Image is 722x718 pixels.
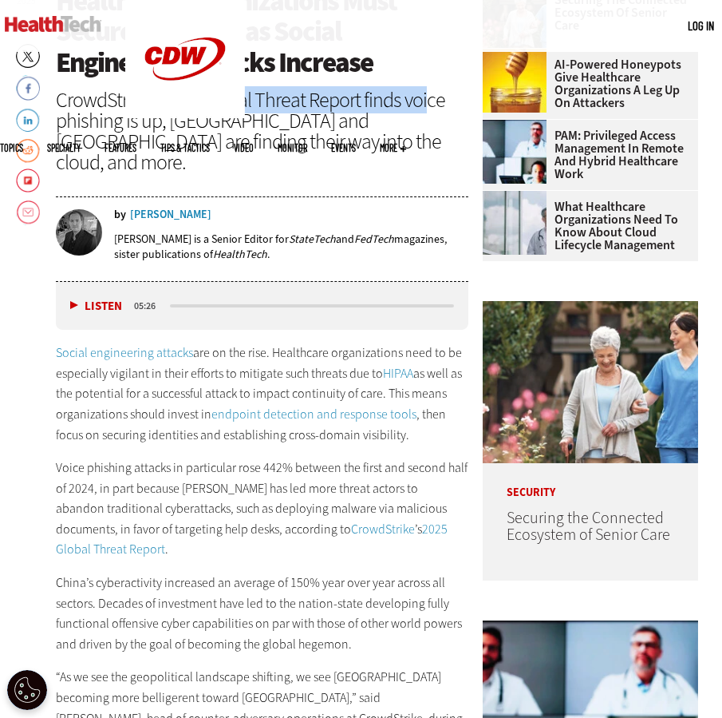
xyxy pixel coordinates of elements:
a: CrowdStrike [351,521,415,538]
div: duration [132,299,168,313]
a: doctor in front of clouds and reflective building [483,191,554,204]
img: nurse walks with senior woman through a garden [483,301,698,462]
div: Cookie Settings [7,670,47,710]
span: More [380,143,406,153]
p: are on the rise. Healthcare organizations need to be especially vigilant in their efforts to miti... [56,343,468,445]
em: StateTech [289,232,336,247]
a: Video [234,143,254,153]
button: Listen [70,300,122,312]
a: Tips & Tactics [160,143,210,153]
a: CDW [125,105,245,122]
a: MonITor [278,143,307,153]
span: Specialty [47,143,81,153]
a: HIPAA [383,365,413,382]
a: Events [331,143,356,153]
img: Home [5,16,101,32]
img: Dave Nyczepir [56,209,102,256]
p: Voice phishing attacks in particular rose 442% between the first and second half of 2024, in part... [56,458,468,560]
a: Features [105,143,136,153]
img: remote call with care team [483,120,546,184]
a: Securing the Connected Ecosystem of Senior Care [507,507,670,545]
a: PAM: Privileged Access Management in Remote and Hybrid Healthcare Work [483,129,688,180]
p: China’s cyberactivity increased an average of 150% year over year across all sectors. Decades of ... [56,573,468,654]
em: FedTech [354,232,394,247]
img: doctor in front of clouds and reflective building [483,191,546,255]
p: [PERSON_NAME] is a Senior Editor for and magazines, sister publications of . [114,232,468,262]
a: Log in [688,18,714,33]
a: What Healthcare Organizations Need To Know About Cloud Lifecycle Management [483,200,688,252]
div: media player [56,282,468,330]
div: User menu [688,18,714,34]
a: remote call with care team [483,120,554,133]
a: [PERSON_NAME] [130,209,211,220]
button: Open Preferences [7,670,47,710]
span: by [114,209,126,220]
a: endpoint detection and response tools [211,406,416,422]
em: HealthTech [213,247,267,262]
a: Social engineering attacks [56,344,193,361]
p: Security [483,463,698,498]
